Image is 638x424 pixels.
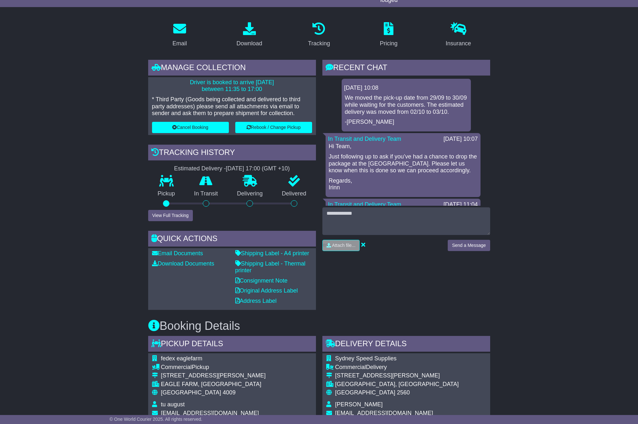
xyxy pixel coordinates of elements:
a: In Transit and Delivery Team [328,201,401,208]
div: [DATE] 17:00 (GMT +10) [226,165,290,172]
div: Download [237,39,262,48]
p: * Third Party (Goods being collected and delivered to third party addresses) please send all atta... [152,96,312,117]
p: Hi Team, [329,143,477,150]
div: EAGLE FARM, [GEOGRAPHIC_DATA] [161,381,266,388]
a: Shipping Label - Thermal printer [235,260,306,274]
div: Tracking [308,39,330,48]
span: 4009 [223,389,236,396]
div: [DATE] 10:08 [344,85,468,92]
div: RECENT CHAT [322,60,490,77]
span: [EMAIL_ADDRESS][DOMAIN_NAME] [161,410,259,416]
div: Quick Actions [148,231,316,248]
button: Send a Message [448,240,490,251]
span: fedex eaglefarm [161,355,202,362]
a: Tracking [304,20,334,50]
p: Delivered [272,190,316,197]
div: Pricing [380,39,398,48]
a: Download Documents [152,260,214,267]
a: Email Documents [152,250,203,257]
div: [DATE] 10:07 [444,136,478,143]
div: Insurance [446,39,471,48]
div: [GEOGRAPHIC_DATA], [GEOGRAPHIC_DATA] [335,381,459,388]
span: tu august [161,401,185,408]
p: -[PERSON_NAME] [345,119,468,126]
div: Email [172,39,187,48]
button: Rebook / Change Pickup [235,122,312,133]
a: Email [168,20,191,50]
span: [GEOGRAPHIC_DATA] [335,389,395,396]
span: © One World Courier 2025. All rights reserved. [110,417,202,422]
a: Address Label [235,298,277,304]
div: Manage collection [148,60,316,77]
div: Tracking history [148,145,316,162]
p: Delivering [228,190,273,197]
a: Insurance [442,20,475,50]
div: [STREET_ADDRESS][PERSON_NAME] [335,372,459,379]
span: Commercial [335,364,366,370]
a: Shipping Label - A4 printer [235,250,309,257]
span: [GEOGRAPHIC_DATA] [161,389,221,396]
div: Estimated Delivery - [148,165,316,172]
div: [DATE] 11:04 [444,201,478,208]
div: Pickup [161,364,266,371]
div: [STREET_ADDRESS][PERSON_NAME] [161,372,266,379]
a: Consignment Note [235,277,288,284]
div: Pickup Details [148,336,316,353]
span: [PERSON_NAME] [335,401,383,408]
p: In Transit [184,190,228,197]
a: Download [232,20,266,50]
p: Pickup [148,190,185,197]
div: Delivery [335,364,459,371]
p: Regards, Irinn [329,177,477,191]
a: Original Address Label [235,287,298,294]
p: Driver is booked to arrive [DATE] between 11:35 to 17:00 [152,79,312,93]
p: Just following up to ask if you’ve had a chance to drop the package at the [GEOGRAPHIC_DATA]. Ple... [329,153,477,174]
button: View Full Tracking [148,210,193,221]
a: Pricing [376,20,402,50]
span: Commercial [161,364,192,370]
p: We moved the pick-up date from 29/09 to 30/09 while waiting for the customers. The estimated deli... [345,95,468,115]
span: [EMAIL_ADDRESS][DOMAIN_NAME] [335,410,433,416]
span: 2560 [397,389,410,396]
span: Sydney Speed Supplies [335,355,397,362]
button: Cancel Booking [152,122,229,133]
h3: Booking Details [148,320,490,332]
a: In Transit and Delivery Team [328,136,401,142]
div: Delivery Details [322,336,490,353]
